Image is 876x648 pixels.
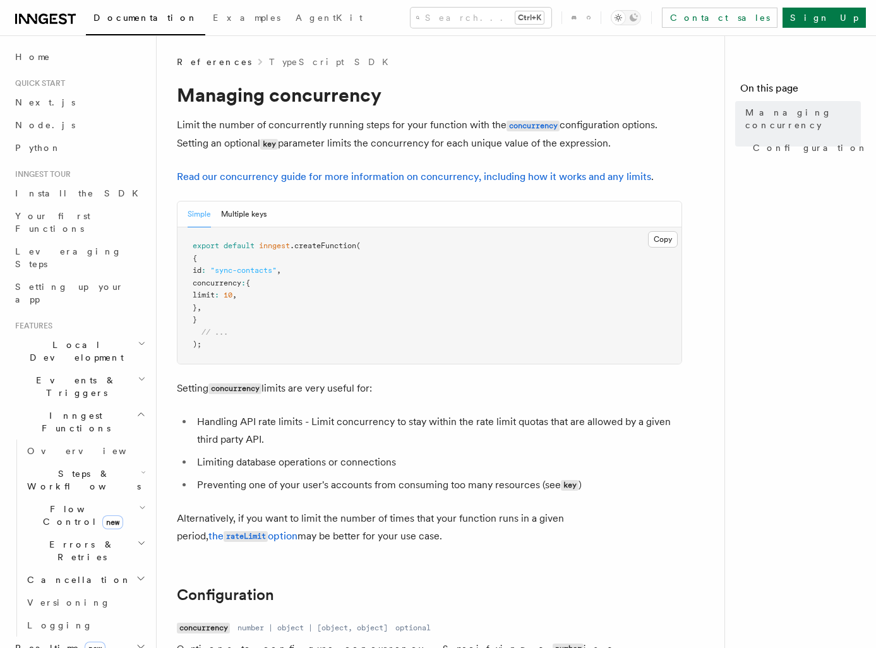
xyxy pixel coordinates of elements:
[290,241,356,250] span: .createFunction
[210,266,277,275] span: "sync-contacts"
[15,143,61,153] span: Python
[22,568,148,591] button: Cancellation
[193,340,201,349] span: );
[22,614,148,637] a: Logging
[740,81,861,101] h4: On this page
[748,136,861,159] a: Configuration
[193,254,197,263] span: {
[93,13,198,23] span: Documentation
[662,8,777,28] a: Contact sales
[15,211,90,234] span: Your first Functions
[193,241,219,250] span: export
[232,291,237,299] span: ,
[22,440,148,462] a: Overview
[411,8,551,28] button: Search...Ctrl+K
[193,413,682,448] li: Handling API rate limits - Limit concurrency to stay within the rate limit quotas that are allowe...
[241,279,246,287] span: :
[193,266,201,275] span: id
[648,231,678,248] button: Copy
[10,339,138,364] span: Local Development
[15,188,146,198] span: Install the SDK
[15,246,122,269] span: Leveraging Steps
[177,83,682,106] h1: Managing concurrency
[177,168,682,186] p: .
[193,291,215,299] span: limit
[177,510,682,546] p: Alternatively, if you want to limit the number of times that your function runs in a given period...
[10,440,148,637] div: Inngest Functions
[515,11,544,24] kbd: Ctrl+K
[22,591,148,614] a: Versioning
[177,56,251,68] span: References
[224,531,268,542] code: rateLimit
[27,597,111,608] span: Versioning
[10,205,148,240] a: Your first Functions
[260,139,278,150] code: key
[86,4,205,35] a: Documentation
[783,8,866,28] a: Sign Up
[224,241,255,250] span: default
[208,383,261,394] code: concurrency
[356,241,361,250] span: (
[296,13,363,23] span: AgentKit
[177,171,651,183] a: Read our concurrency guide for more information on concurrency, including how it works and any li...
[22,467,141,493] span: Steps & Workflows
[177,116,682,153] p: Limit the number of concurrently running steps for your function with the configuration options. ...
[197,303,201,312] span: ,
[215,291,219,299] span: :
[10,136,148,159] a: Python
[22,503,139,528] span: Flow Control
[221,201,267,227] button: Multiple keys
[193,315,197,324] span: }
[193,453,682,471] li: Limiting database operations or connections
[22,533,148,568] button: Errors & Retries
[237,623,388,633] dd: number | object | [object, object]
[246,279,250,287] span: {
[277,266,281,275] span: ,
[15,120,75,130] span: Node.js
[193,476,682,495] li: Preventing one of your user's accounts from consuming too many resources (see )
[201,328,228,337] span: // ...
[10,409,136,435] span: Inngest Functions
[745,106,861,131] span: Managing concurrency
[10,333,148,369] button: Local Development
[10,78,65,88] span: Quick start
[177,586,274,604] a: Configuration
[10,321,52,331] span: Features
[507,121,560,131] code: concurrency
[188,201,211,227] button: Simple
[201,266,206,275] span: :
[193,303,197,312] span: }
[10,404,148,440] button: Inngest Functions
[102,515,123,529] span: new
[10,182,148,205] a: Install the SDK
[15,97,75,107] span: Next.js
[10,240,148,275] a: Leveraging Steps
[15,51,51,63] span: Home
[269,56,396,68] a: TypeScript SDK
[259,241,290,250] span: inngest
[22,573,131,586] span: Cancellation
[22,538,137,563] span: Errors & Retries
[177,380,682,398] p: Setting limits are very useful for:
[213,13,280,23] span: Examples
[395,623,431,633] dd: optional
[288,4,370,34] a: AgentKit
[193,279,241,287] span: concurrency
[177,623,230,633] code: concurrency
[740,101,861,136] a: Managing concurrency
[507,119,560,131] a: concurrency
[10,91,148,114] a: Next.js
[208,530,297,542] a: therateLimitoption
[10,169,71,179] span: Inngest tour
[15,282,124,304] span: Setting up your app
[224,291,232,299] span: 10
[611,10,641,25] button: Toggle dark mode
[27,620,93,630] span: Logging
[10,374,138,399] span: Events & Triggers
[22,498,148,533] button: Flow Controlnew
[10,45,148,68] a: Home
[205,4,288,34] a: Examples
[10,369,148,404] button: Events & Triggers
[561,480,579,491] code: key
[10,114,148,136] a: Node.js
